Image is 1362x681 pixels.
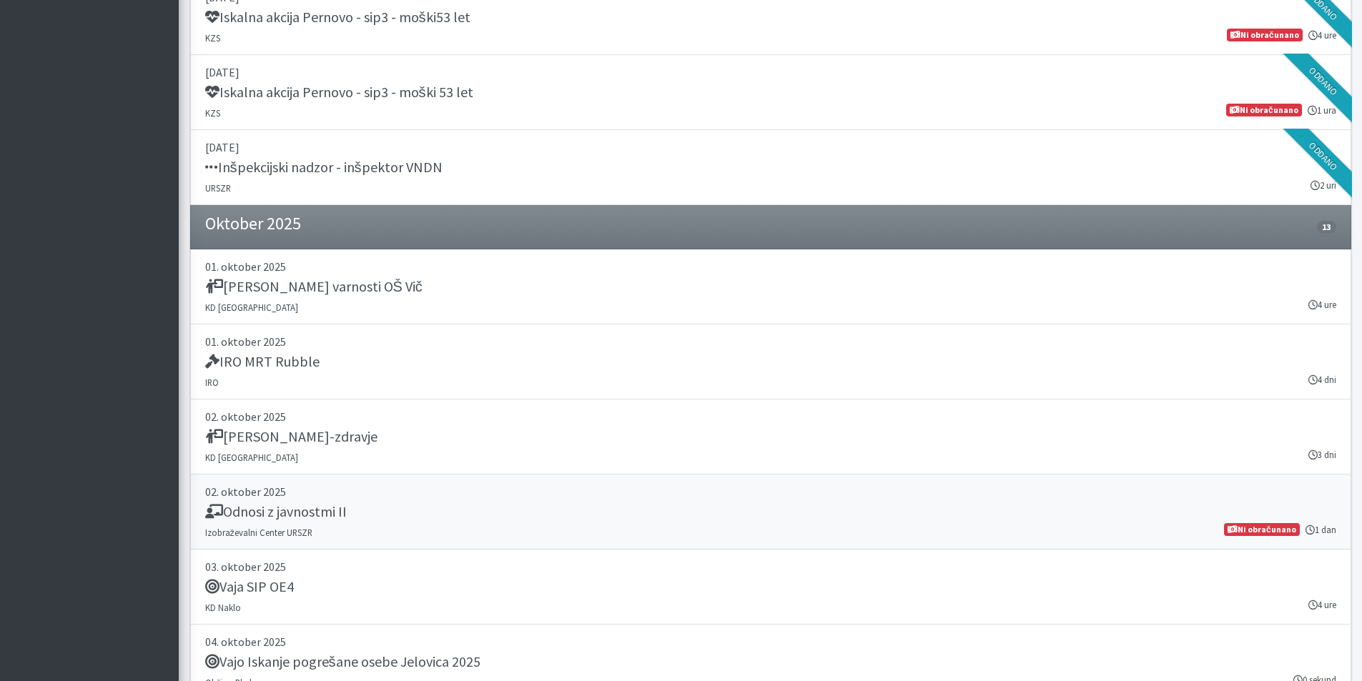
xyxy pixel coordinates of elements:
span: Ni obračunano [1227,29,1302,41]
p: 01. oktober 2025 [205,258,1336,275]
small: Izobraževalni Center URSZR [205,527,312,538]
p: [DATE] [205,64,1336,81]
h4: Oktober 2025 [205,214,301,234]
small: KD [GEOGRAPHIC_DATA] [205,452,298,463]
p: 01. oktober 2025 [205,333,1336,350]
small: URSZR [205,182,231,194]
span: 13 [1317,221,1336,234]
h5: IRO MRT Rubble [205,353,320,370]
h5: Iskalna akcija Pernovo - sip3 - moški53 let [205,9,470,26]
small: KD [GEOGRAPHIC_DATA] [205,302,298,313]
small: 4 dni [1308,373,1336,387]
p: 04. oktober 2025 [205,633,1336,650]
h5: Odnosi z javnostmi II [205,503,347,520]
a: [DATE] Iskalna akcija Pernovo - sip3 - moški 53 let KZS 1 ura Ni obračunano Oddano [190,55,1351,130]
span: Ni obračunano [1224,523,1299,536]
small: 4 ure [1308,598,1336,612]
h5: Iskalna akcija Pernovo - sip3 - moški 53 let [205,84,473,101]
h5: [PERSON_NAME]-zdravje [205,428,377,445]
small: 3 dni [1308,448,1336,462]
p: 02. oktober 2025 [205,408,1336,425]
p: 03. oktober 2025 [205,558,1336,575]
h5: Vaja SIP OE4 [205,578,294,595]
a: 01. oktober 2025 IRO MRT Rubble IRO 4 dni [190,324,1351,399]
a: 01. oktober 2025 [PERSON_NAME] varnosti OŠ Vič KD [GEOGRAPHIC_DATA] 4 ure [190,249,1351,324]
h5: Inšpekcijski nadzor - inšpektor VNDN [205,159,443,176]
h5: Vajo Iskanje pogrešane osebe Jelovica 2025 [205,653,480,670]
a: 02. oktober 2025 Odnosi z javnostmi II Izobraževalni Center URSZR 1 dan Ni obračunano [190,474,1351,550]
a: [DATE] Inšpekcijski nadzor - inšpektor VNDN URSZR 2 uri Oddano [190,130,1351,205]
span: Ni obračunano [1226,104,1301,116]
a: 02. oktober 2025 [PERSON_NAME]-zdravje KD [GEOGRAPHIC_DATA] 3 dni [190,399,1351,474]
a: 03. oktober 2025 Vaja SIP OE4 KD Naklo 4 ure [190,550,1351,625]
small: 1 dan [1306,523,1336,537]
small: KD Naklo [205,602,241,613]
p: 02. oktober 2025 [205,483,1336,500]
small: KZS [205,32,220,44]
p: [DATE] [205,139,1336,156]
small: IRO [205,377,219,388]
h5: [PERSON_NAME] varnosti OŠ Vič [205,278,423,295]
small: 4 ure [1308,298,1336,312]
small: KZS [205,107,220,119]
